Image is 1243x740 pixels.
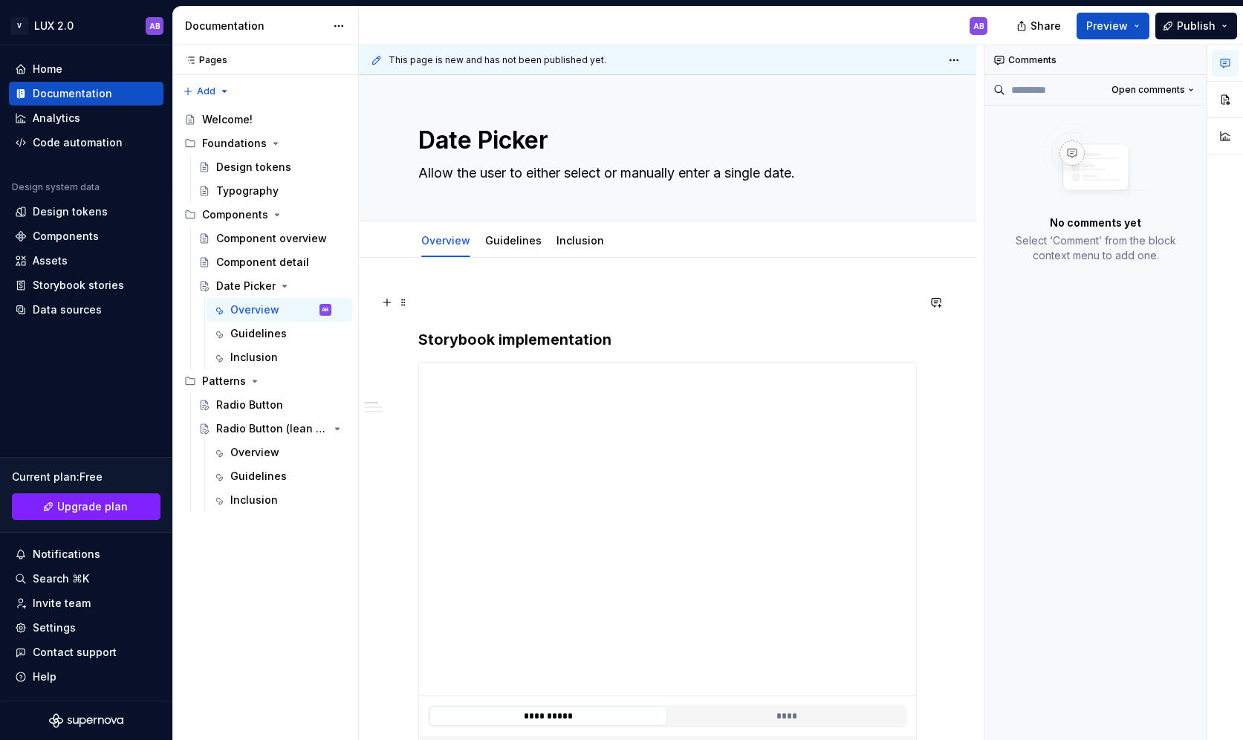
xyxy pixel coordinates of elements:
[33,547,100,562] div: Notifications
[9,131,163,155] a: Code automation
[202,374,246,389] div: Patterns
[192,155,352,179] a: Design tokens
[9,82,163,106] a: Documentation
[1031,19,1061,33] span: Share
[12,493,160,520] a: Upgrade plan
[9,298,163,322] a: Data sources
[33,620,76,635] div: Settings
[12,181,100,193] div: Design system data
[984,45,1207,75] div: Comments
[197,85,215,97] span: Add
[33,86,112,101] div: Documentation
[33,596,91,611] div: Invite team
[216,184,279,198] div: Typography
[1155,13,1237,39] button: Publish
[1111,84,1185,96] span: Open comments
[415,224,476,256] div: Overview
[230,326,287,341] div: Guidelines
[33,204,108,219] div: Design tokens
[192,179,352,203] a: Typography
[9,106,163,130] a: Analytics
[192,274,352,298] a: Date Picker
[12,470,160,484] div: Current plan : Free
[202,112,253,127] div: Welcome!
[1105,79,1201,100] button: Open comments
[202,136,267,151] div: Foundations
[9,200,163,224] a: Design tokens
[178,54,227,66] div: Pages
[230,493,278,507] div: Inclusion
[178,108,352,132] a: Welcome!
[230,302,279,317] div: Overview
[1009,13,1071,39] button: Share
[1002,233,1189,263] p: Select ‘Comment’ from the block context menu to add one.
[57,499,128,514] span: Upgrade plan
[216,160,291,175] div: Design tokens
[49,713,123,728] svg: Supernova Logo
[216,231,327,246] div: Component overview
[33,135,123,150] div: Code automation
[185,19,325,33] div: Documentation
[192,393,352,417] a: Radio Button
[10,17,28,35] div: V
[192,250,352,274] a: Component detail
[9,57,163,81] a: Home
[33,253,68,268] div: Assets
[216,255,309,270] div: Component detail
[230,445,279,460] div: Overview
[216,421,328,436] div: Radio Button (lean approach)
[9,567,163,591] button: Search ⌘K
[33,62,62,77] div: Home
[207,488,352,512] a: Inclusion
[33,302,102,317] div: Data sources
[149,20,160,32] div: AB
[1086,19,1128,33] span: Preview
[216,397,283,412] div: Radio Button
[178,81,234,102] button: Add
[178,369,352,393] div: Patterns
[33,645,117,660] div: Contact support
[9,249,163,273] a: Assets
[1077,13,1149,39] button: Preview
[421,234,470,247] a: Overview
[1050,215,1141,230] p: No comments yet
[322,302,329,317] div: AB
[556,234,604,247] a: Inclusion
[551,224,610,256] div: Inclusion
[418,329,917,350] h3: Storybook implementation
[9,616,163,640] a: Settings
[202,207,268,222] div: Components
[389,54,606,66] span: This page is new and has not been published yet.
[192,227,352,250] a: Component overview
[230,350,278,365] div: Inclusion
[33,229,99,244] div: Components
[415,123,914,158] textarea: Date Picker
[973,20,984,32] div: AB
[192,417,352,441] a: Radio Button (lean approach)
[207,345,352,369] a: Inclusion
[33,669,56,684] div: Help
[485,234,542,247] a: Guidelines
[207,298,352,322] a: OverviewAB
[207,464,352,488] a: Guidelines
[415,161,914,185] textarea: Allow the user to either select or manually enter a single date.
[230,469,287,484] div: Guidelines
[9,273,163,297] a: Storybook stories
[9,542,163,566] button: Notifications
[34,19,74,33] div: LUX 2.0
[3,10,169,42] button: VLUX 2.0AB
[207,322,352,345] a: Guidelines
[479,224,548,256] div: Guidelines
[216,279,276,293] div: Date Picker
[9,591,163,615] a: Invite team
[207,441,352,464] a: Overview
[9,665,163,689] button: Help
[33,278,124,293] div: Storybook stories
[9,224,163,248] a: Components
[33,111,80,126] div: Analytics
[178,203,352,227] div: Components
[1177,19,1216,33] span: Publish
[9,640,163,664] button: Contact support
[178,132,352,155] div: Foundations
